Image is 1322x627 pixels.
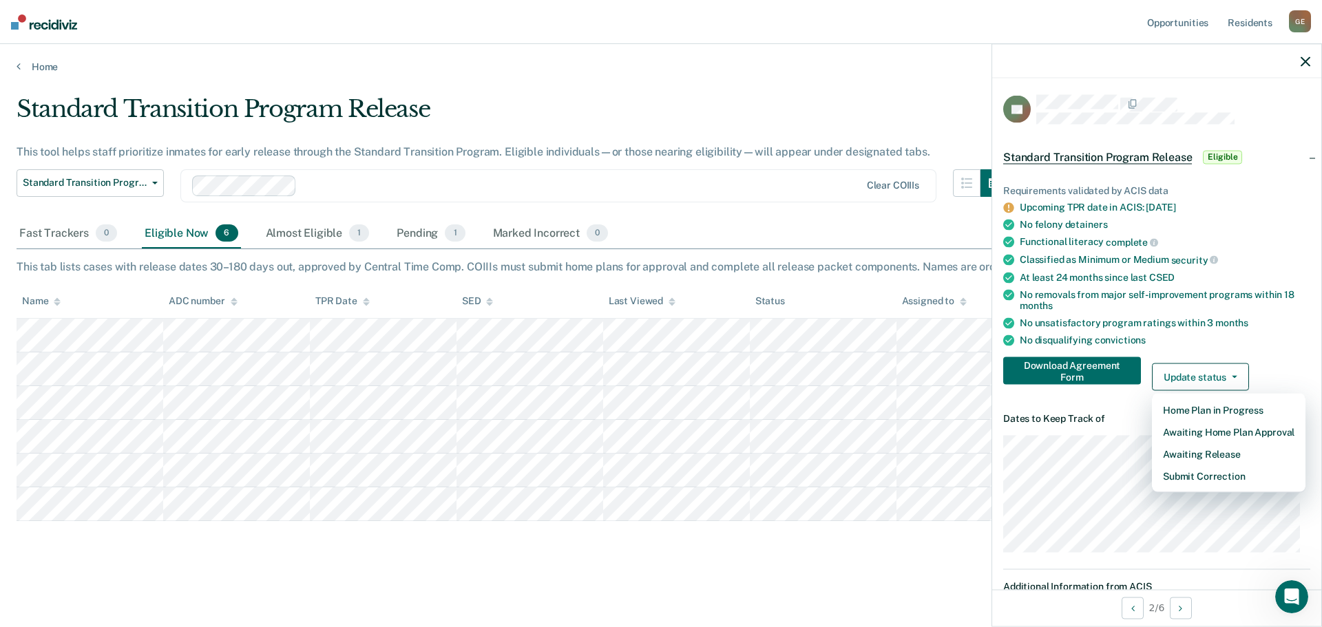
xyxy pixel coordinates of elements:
button: Update status [1152,363,1249,391]
button: Previous Opportunity [1122,597,1144,619]
span: CSED [1149,271,1175,282]
img: Recidiviz [11,14,77,30]
iframe: Intercom live chat [1275,580,1308,613]
div: At least 24 months since last [1020,271,1310,283]
button: Next Opportunity [1170,597,1192,619]
div: Requirements validated by ACIS data [1003,184,1310,196]
button: Submit Correction [1152,465,1305,487]
div: No disqualifying [1020,334,1310,346]
button: Download Agreement Form [1003,357,1141,385]
span: 6 [216,224,238,242]
div: Marked Incorrect [490,219,611,249]
span: months [1215,317,1248,328]
div: Almost Eligible [263,219,373,249]
div: Clear COIIIs [867,180,919,191]
div: This tool helps staff prioritize inmates for early release through the Standard Transition Progra... [17,145,1008,158]
div: Last Viewed [609,295,675,307]
div: No felony [1020,219,1310,231]
span: complete [1106,237,1158,248]
div: Status [755,295,785,307]
div: Fast Trackers [17,219,120,249]
div: Pending [394,219,468,249]
span: 0 [96,224,117,242]
a: Navigate to form link [1003,357,1146,385]
div: Classified as Minimum or Medium [1020,254,1310,266]
span: Eligible [1203,150,1242,164]
div: Assigned to [902,295,967,307]
div: Functional literacy [1020,236,1310,248]
div: No unsatisfactory program ratings within 3 [1020,317,1310,329]
div: G E [1289,10,1311,32]
div: Standard Transition Program ReleaseEligible [992,135,1321,179]
div: No removals from major self-improvement programs within 18 [1020,288,1310,312]
div: Standard Transition Program Release [17,95,1008,134]
button: Awaiting Home Plan Approval [1152,421,1305,443]
div: Name [22,295,61,307]
span: months [1020,300,1053,311]
span: 1 [349,224,369,242]
span: convictions [1095,334,1146,346]
span: Standard Transition Program Release [1003,150,1192,164]
span: 0 [587,224,608,242]
dt: Additional Information from ACIS [1003,581,1310,593]
div: ADC number [169,295,238,307]
button: Home Plan in Progress [1152,399,1305,421]
span: Standard Transition Program Release [23,177,147,189]
div: Eligible Now [142,219,240,249]
span: security [1171,254,1219,265]
div: Upcoming TPR date in ACIS: [DATE] [1020,202,1310,213]
span: detainers [1065,219,1108,230]
div: This tab lists cases with release dates 30–180 days out, approved by Central Time Comp. COIIIs mu... [17,260,1305,273]
div: 2 / 6 [992,589,1321,626]
div: SED [462,295,494,307]
dt: Dates to Keep Track of [1003,413,1310,425]
a: Home [17,61,1305,73]
button: Awaiting Release [1152,443,1305,465]
span: 1 [445,224,465,242]
div: TPR Date [315,295,370,307]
